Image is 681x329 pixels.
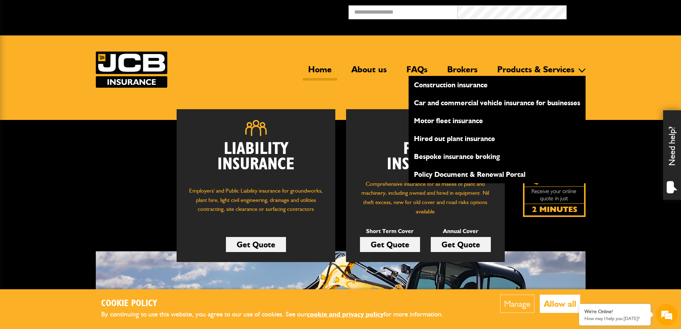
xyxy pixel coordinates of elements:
a: Get Quote [360,237,420,252]
a: Brokers [442,64,483,81]
a: Hired out plant insurance [409,132,586,145]
a: Car and commercial vehicle insurance for businesses [409,97,586,109]
textarea: Type your message and hit 'Enter' [9,130,130,214]
p: How may I help you today? [584,316,645,321]
a: About us [346,64,392,81]
a: cookie and privacy policy [307,310,384,318]
a: Home [303,64,337,81]
img: JCB Insurance Services logo [96,52,167,88]
p: Short Term Cover [360,227,420,236]
p: Comprehensive insurance for all makes of plant and machinery, including owned and hired in equipm... [357,179,494,216]
a: Get Quote [226,237,286,252]
input: Enter your last name [9,66,130,82]
a: Policy Document & Renewal Portal [409,168,586,180]
p: Employers' and Public Liability insurance for groundworks, plant hire, light civil engineering, d... [187,186,325,221]
a: FAQs [401,64,433,81]
div: Chat with us now [37,40,120,49]
img: Quick Quote [523,154,586,217]
h2: Liability Insurance [187,141,325,179]
a: Get your insurance quote isn just 2-minutes [523,154,586,217]
img: d_20077148190_company_1631870298795_20077148190 [12,40,30,50]
a: Construction insurance [409,79,586,91]
em: Start Chat [97,221,130,230]
input: Enter your phone number [9,108,130,124]
p: By continuing to use this website, you agree to our use of cookies. See our for more information. [101,309,455,320]
a: JCB Insurance Services [96,52,167,88]
a: Products & Services [492,64,580,81]
button: Broker Login [567,5,676,16]
a: Motor fleet insurance [409,115,586,127]
h2: Cookie Policy [101,298,455,309]
button: Manage [500,295,534,313]
input: Enter your email address [9,87,130,103]
button: Allow all [540,295,580,313]
a: Bespoke insurance broking [409,150,586,163]
div: Need help? [663,110,681,200]
a: Get Quote [431,237,491,252]
h2: Plant Insurance [357,141,494,172]
div: Minimize live chat window [117,4,134,21]
p: Annual Cover [431,227,491,236]
div: We're Online! [584,309,645,315]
